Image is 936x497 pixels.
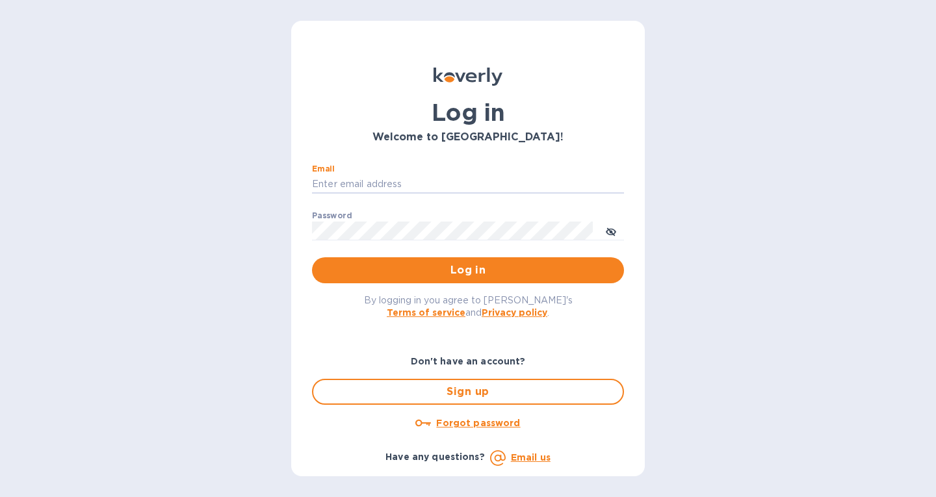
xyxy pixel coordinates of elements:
[436,418,520,428] u: Forgot password
[598,218,624,244] button: toggle password visibility
[511,452,551,463] a: Email us
[312,165,335,173] label: Email
[312,99,624,126] h1: Log in
[364,295,573,318] span: By logging in you agree to [PERSON_NAME]'s and .
[312,257,624,283] button: Log in
[312,131,624,144] h3: Welcome to [GEOGRAPHIC_DATA]!
[312,379,624,405] button: Sign up
[387,307,465,318] a: Terms of service
[312,212,352,220] label: Password
[482,307,547,318] a: Privacy policy
[385,452,485,462] b: Have any questions?
[324,384,612,400] span: Sign up
[434,68,502,86] img: Koverly
[312,175,624,194] input: Enter email address
[322,262,614,278] span: Log in
[411,356,526,366] b: Don't have an account?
